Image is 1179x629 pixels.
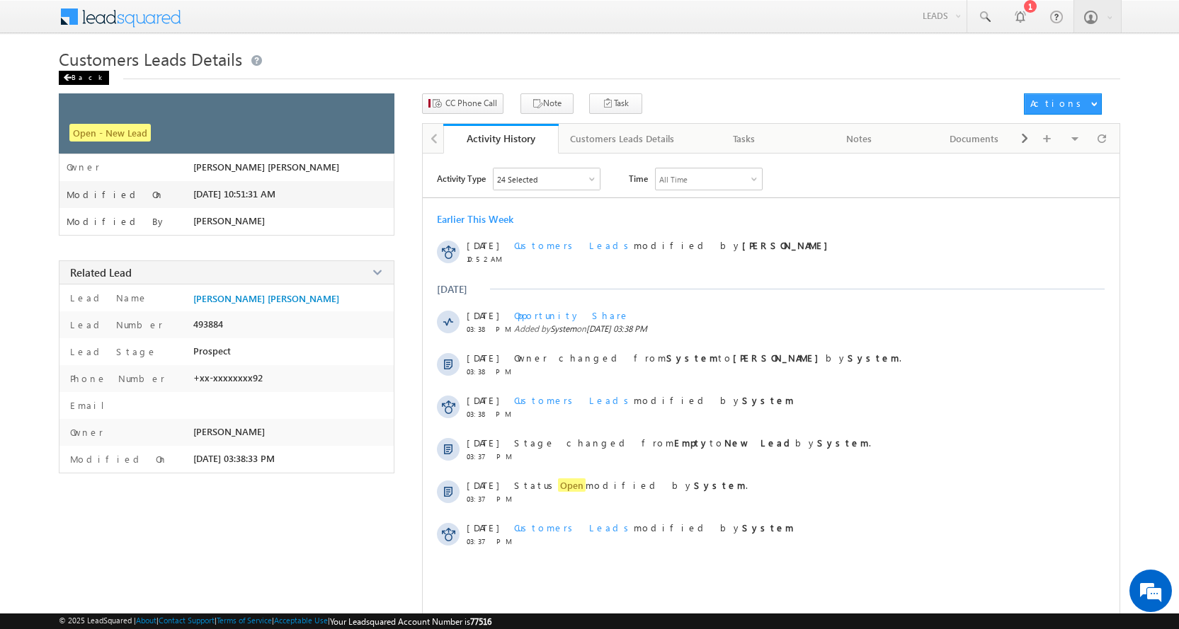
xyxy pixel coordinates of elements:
[674,437,710,449] strong: Empty
[467,495,509,503] span: 03:37 PM
[193,188,275,200] span: [DATE] 10:51:31 AM
[514,323,1060,334] span: Added by on
[67,216,166,227] label: Modified By
[69,124,151,142] span: Open - New Lead
[467,452,509,461] span: 03:37 PM
[467,410,509,418] span: 03:38 PM
[570,130,674,147] div: Customers Leads Details
[59,616,491,627] span: © 2025 LeadSquared | | | | |
[437,282,483,296] div: [DATE]
[330,616,491,627] span: Your Leadsquared Account Number is
[659,175,688,184] div: All Time
[59,47,242,70] span: Customers Leads Details
[67,345,157,357] label: Lead Stage
[67,372,165,384] label: Phone Number
[514,239,634,251] span: Customers Leads
[467,479,499,491] span: [DATE]
[443,124,559,154] a: Activity History
[698,130,790,147] div: Tasks
[928,130,1020,147] div: Documents
[467,521,499,533] span: [DATE]
[437,212,513,226] div: Earlier This Week
[193,345,231,357] span: Prospect
[467,255,509,263] span: 10:52 AM
[467,325,509,333] span: 03:38 PM
[559,124,687,154] a: Customers Leads Details
[454,132,548,145] div: Activity History
[467,367,509,376] span: 03:38 PM
[67,426,103,438] label: Owner
[514,478,748,492] span: Status modified by .
[193,372,263,383] span: +xx-xxxxxxxx92
[136,616,156,625] a: About
[193,161,339,173] span: [PERSON_NAME] [PERSON_NAME]
[494,168,600,190] div: Owner Changed,Status Changed,Stage Changed,Source Changed,Notes & 19 more..
[67,453,168,465] label: Modified On
[497,175,537,184] div: 24 Selected
[467,437,499,449] span: [DATE]
[742,239,835,251] strong: [PERSON_NAME]
[193,318,223,330] span: 493884
[586,323,647,334] span: [DATE] 03:38 PM
[520,93,574,114] button: Note
[193,215,265,226] span: [PERSON_NAME]
[467,309,499,321] span: [DATE]
[24,74,59,93] img: d_60004797649_company_0_60004797649
[814,130,905,147] div: Notes
[917,124,1032,154] a: Documents
[18,131,258,424] textarea: Type your message and hit 'Enter'
[193,293,339,304] a: [PERSON_NAME] [PERSON_NAME]
[193,436,257,455] em: Start Chat
[274,616,328,625] a: Acceptable Use
[193,426,265,437] span: [PERSON_NAME]
[159,616,215,625] a: Contact Support
[629,168,648,189] span: Time
[467,537,509,546] span: 03:37 PM
[467,352,499,364] span: [DATE]
[687,124,802,154] a: Tasks
[742,521,794,533] strong: System
[437,168,486,189] span: Activity Type
[67,399,115,411] label: Email
[514,521,794,533] span: modified by
[589,93,642,114] button: Task
[694,479,746,491] strong: System
[470,616,491,627] span: 77516
[1030,97,1086,110] div: Actions
[742,394,794,406] strong: System
[558,478,586,492] span: Open
[59,71,109,85] div: Back
[514,309,630,321] span: Opportunity Share
[802,124,918,154] a: Notes
[217,616,272,625] a: Terms of Service
[514,352,901,364] span: Owner changed from to by .
[514,239,835,251] span: modified by
[67,292,148,304] label: Lead Name
[514,521,634,533] span: Customers Leads
[514,394,794,406] span: modified by
[550,323,576,334] span: System
[445,97,497,110] span: CC Phone Call
[422,93,503,114] button: CC Phone Call
[467,239,499,251] span: [DATE]
[67,318,163,330] label: Lead Number
[67,189,164,200] label: Modified On
[70,265,132,279] span: Related Lead
[193,453,275,464] span: [DATE] 03:38:33 PM
[74,74,238,93] div: Chat with us now
[724,437,795,449] strong: New Lead
[232,7,266,41] div: Minimize live chat window
[514,437,871,449] span: Stage changed from to by .
[666,352,718,364] strong: System
[1024,93,1102,115] button: Actions
[848,352,899,364] strong: System
[817,437,869,449] strong: System
[733,352,826,364] strong: [PERSON_NAME]
[467,394,499,406] span: [DATE]
[67,161,100,173] label: Owner
[514,394,634,406] span: Customers Leads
